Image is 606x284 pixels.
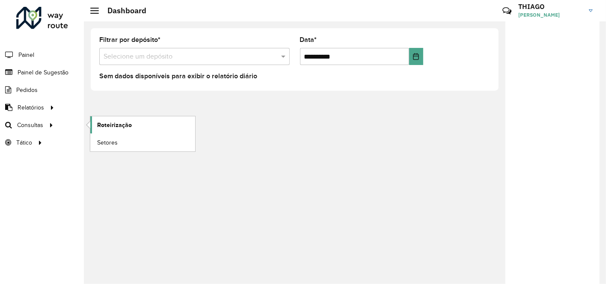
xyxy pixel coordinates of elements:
[518,11,582,19] span: [PERSON_NAME]
[409,48,423,65] button: Choose Date
[99,71,257,81] label: Sem dados disponíveis para exibir o relatório diário
[18,103,44,112] span: Relatórios
[99,35,160,45] label: Filtrar por depósito
[17,121,43,130] span: Consultas
[498,2,516,20] a: Contato Rápido
[518,3,582,11] h3: THIAGO
[90,134,195,151] a: Setores
[97,138,118,147] span: Setores
[18,68,68,77] span: Painel de Sugestão
[97,121,132,130] span: Roteirização
[16,86,38,95] span: Pedidos
[300,35,317,45] label: Data
[99,6,146,15] h2: Dashboard
[16,138,32,147] span: Tático
[18,50,34,59] span: Painel
[90,116,195,133] a: Roteirização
